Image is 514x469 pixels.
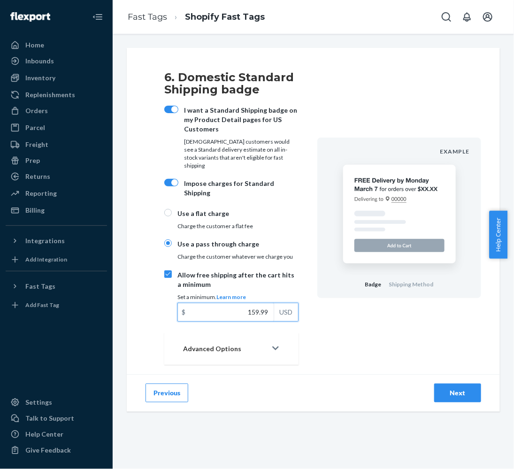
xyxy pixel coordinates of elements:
h5: 6. Domestic Standard Shipping badge [164,71,299,96]
p: [DEMOGRAPHIC_DATA] customers would see a Standard delivery estimate on all in-stock variants that... [184,138,299,170]
a: Shopify Fast Tags [185,12,265,22]
strong: Advanced Options [183,344,241,354]
input: $USD [178,303,274,321]
div: Give Feedback [25,446,71,455]
a: Freight [6,137,107,152]
a: Help Center [6,427,107,442]
ol: breadcrumbs [120,3,272,31]
div: Integrations [25,236,65,246]
a: Home [6,38,107,53]
div: Help Center [25,430,63,439]
div: Replenishments [25,90,75,100]
div: Talk to Support [25,414,74,423]
p: Charge the customer a flat fee [177,222,299,230]
a: Add Fast Tag [6,298,107,313]
div: Billing [25,206,45,215]
div: Add Integration [25,255,67,263]
p: Set a minimum. [177,293,299,301]
button: Close Navigation [88,8,107,26]
div: Inbounds [25,56,54,66]
a: Fast Tags [128,12,167,22]
div: Prep [25,156,40,165]
span: Shipping Method [389,281,434,288]
a: Settings [6,395,107,410]
p: Use a pass through charge [177,239,299,249]
input: Use a flat chargeCharge the customer a flat fee [164,209,172,216]
button: Open account menu [478,8,497,26]
input: Allow free shipping after the cart hits a minimumSet a minimum.Learn more$USD [164,270,172,278]
div: Inventory [25,73,55,83]
a: Replenishments [6,87,107,102]
a: Talk to Support [6,411,107,426]
a: Add Integration [6,252,107,267]
span: Badge [365,281,382,288]
a: Parcel [6,120,107,135]
a: Prep [6,153,107,168]
div: $ [178,303,189,321]
a: Returns [6,169,107,184]
a: Inbounds [6,54,107,69]
img: Flexport logo [10,12,50,22]
a: Billing [6,203,107,218]
a: Inventory [6,70,107,85]
div: Returns [25,172,50,181]
button: Help Center [489,211,507,259]
a: Orders [6,103,107,118]
button: Advanced Options [164,333,299,365]
button: Open notifications [458,8,476,26]
div: Parcel [25,123,45,132]
p: Charge the customer whatever we charge you [177,253,299,261]
button: Next [434,384,481,402]
div: USD [274,303,298,321]
button: Integrations [6,233,107,248]
button: Fast Tags [6,279,107,294]
a: Learn more [216,293,246,300]
button: Give Feedback [6,443,107,458]
input: Use a pass through chargeCharge the customer whatever we charge you [164,239,172,247]
div: Reporting [25,189,57,198]
div: Fast Tags [25,282,55,291]
div: Next [442,388,473,398]
p: Allow free shipping after the cart hits a minimum [177,270,299,289]
p: Use a flat charge [177,209,299,218]
div: Example [436,145,474,158]
div: Orders [25,106,48,115]
button: Previous [146,384,188,402]
div: Freight [25,140,48,149]
div: Settings [25,398,52,407]
button: Open Search Box [437,8,456,26]
div: Home [25,40,44,50]
p: Impose charges for Standard Shipping [184,179,299,198]
div: Add Fast Tag [25,301,59,309]
p: I want a Standard Shipping badge on my Product Detail pages for US Customers [184,106,299,134]
a: Reporting [6,186,107,201]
